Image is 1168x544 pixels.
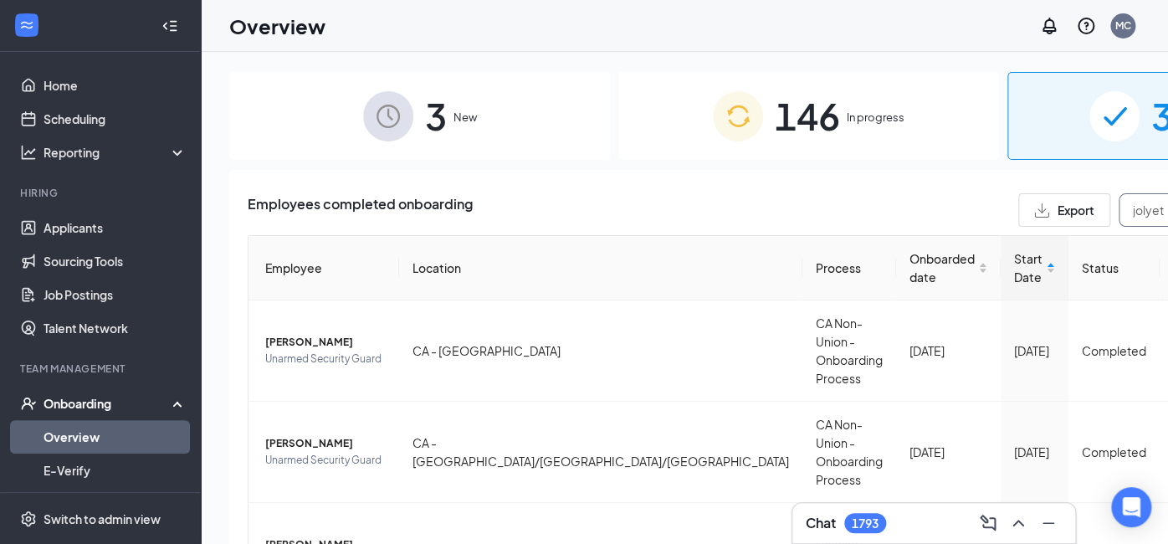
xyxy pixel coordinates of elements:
[806,514,836,532] h3: Chat
[1039,16,1059,36] svg: Notifications
[265,452,386,469] span: Unarmed Security Guard
[44,487,187,521] a: Onboarding Documents
[1082,341,1146,360] div: Completed
[161,18,178,34] svg: Collapse
[399,300,802,402] td: CA - [GEOGRAPHIC_DATA]
[1005,510,1032,536] button: ChevronUp
[1018,193,1110,227] button: Export
[44,144,187,161] div: Reporting
[1082,443,1146,461] div: Completed
[453,109,477,126] span: New
[909,443,987,461] div: [DATE]
[1038,513,1058,533] svg: Minimize
[1035,510,1062,536] button: Minimize
[975,510,1002,536] button: ComposeMessage
[44,511,161,527] div: Switch to admin view
[847,109,904,126] span: In progress
[1008,513,1028,533] svg: ChevronUp
[248,193,473,227] span: Employees completed onboarding
[20,395,37,412] svg: UserCheck
[399,402,802,503] td: CA - [GEOGRAPHIC_DATA]/[GEOGRAPHIC_DATA]/[GEOGRAPHIC_DATA]
[20,144,37,161] svg: Analysis
[1115,18,1131,33] div: MC
[18,17,35,33] svg: WorkstreamLogo
[909,341,987,360] div: [DATE]
[1014,249,1042,286] span: Start Date
[425,87,447,145] span: 3
[852,516,879,531] div: 1793
[265,351,386,367] span: Unarmed Security Guard
[775,87,840,145] span: 146
[20,362,183,376] div: Team Management
[44,278,187,311] a: Job Postings
[896,236,1001,300] th: Onboarded date
[1014,341,1055,360] div: [DATE]
[229,12,325,40] h1: Overview
[44,311,187,345] a: Talent Network
[1068,236,1160,300] th: Status
[44,395,172,412] div: Onboarding
[44,211,187,244] a: Applicants
[44,102,187,136] a: Scheduling
[44,244,187,278] a: Sourcing Tools
[44,69,187,102] a: Home
[909,249,975,286] span: Onboarded date
[265,435,386,452] span: [PERSON_NAME]
[248,236,399,300] th: Employee
[20,186,183,200] div: Hiring
[802,402,896,503] td: CA Non-Union - Onboarding Process
[1014,443,1055,461] div: [DATE]
[1111,487,1151,527] div: Open Intercom Messenger
[1076,16,1096,36] svg: QuestionInfo
[44,420,187,454] a: Overview
[802,236,896,300] th: Process
[978,513,998,533] svg: ComposeMessage
[1058,204,1094,216] span: Export
[802,300,896,402] td: CA Non-Union - Onboarding Process
[265,334,386,351] span: [PERSON_NAME]
[44,454,187,487] a: E-Verify
[399,236,802,300] th: Location
[20,511,37,527] svg: Settings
